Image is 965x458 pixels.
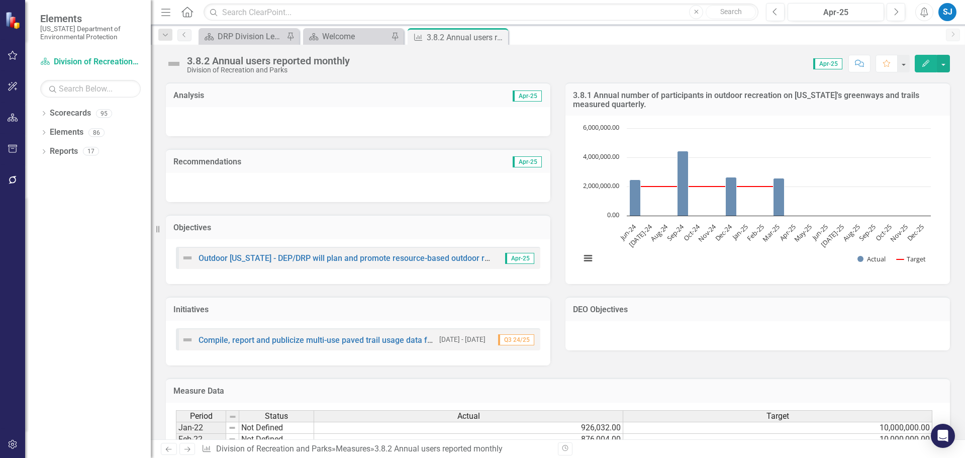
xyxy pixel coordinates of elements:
[187,55,350,66] div: 3.8.2 Annual users reported monthly
[778,222,798,242] text: Apr-25
[181,334,194,346] img: Not Defined
[173,157,429,166] h3: Recommendations
[623,434,932,445] td: 10,000,000.00
[575,123,940,274] div: Chart. Highcharts interactive chart.
[176,422,226,434] td: Jan-22
[788,3,884,21] button: Apr-25
[665,222,686,243] text: Sep-24
[841,222,862,243] text: Aug-25
[630,180,641,216] path: Jun-24, 2,474,093. Actual.
[306,30,389,43] a: Welcome
[88,128,105,137] div: 86
[336,444,370,453] a: Measures
[888,222,909,243] text: Nov-25
[50,146,78,157] a: Reports
[40,56,141,68] a: Division of Recreation and Parks
[706,5,756,19] button: Search
[314,422,623,434] td: 926,032.00
[649,222,670,243] text: Aug-24
[265,412,288,421] span: Status
[874,222,894,242] text: Oct-25
[696,222,718,244] text: Nov-24
[202,443,550,455] div: » »
[239,434,314,445] td: Not Defined
[457,412,480,421] span: Actual
[766,412,789,421] span: Target
[505,253,534,264] span: Apr-25
[96,109,112,118] div: 95
[730,222,750,242] text: Jan-25
[187,66,350,74] div: Division of Recreation and Parks
[173,223,543,232] h3: Objectives
[513,156,542,167] span: Apr-25
[166,56,182,72] img: Not Defined
[498,334,534,345] span: Q3 24/25
[627,222,654,249] text: [DATE]-24
[216,444,332,453] a: Division of Recreation and Parks
[720,8,742,16] span: Search
[181,252,194,264] img: Not Defined
[607,210,619,219] text: 0.00
[40,13,141,25] span: Elements
[623,422,932,434] td: 10,000,000.00
[760,222,782,243] text: Mar-25
[713,222,734,243] text: Dec-24
[40,80,141,98] input: Search Below...
[678,151,689,216] path: Sep-24, 4,435,802. Actual.
[4,11,23,30] img: ClearPoint Strategy
[583,152,619,161] text: 4,000,000.00
[173,387,942,396] h3: Measure Data
[374,444,503,453] div: 3.8.2 Annual users reported monthly
[905,222,926,243] text: Dec-25
[583,123,619,132] text: 6,000,000.00
[938,3,956,21] button: SJ
[229,413,237,421] img: 8DAGhfEEPCf229AAAAAElFTkSuQmCC
[857,222,878,243] text: Sep-25
[228,435,236,443] img: 8DAGhfEEPCf229AAAAAElFTkSuQmCC
[573,91,942,109] h3: 3.8.1 Annual number of participants in outdoor recreation on [US_STATE]'s greenways and trails me...
[50,127,83,138] a: Elements
[439,335,486,344] small: [DATE] - [DATE]
[322,30,389,43] div: Welcome
[427,31,506,44] div: 3.8.2 Annual users reported monthly
[726,177,737,216] path: Dec-24, 2,652,920. Actual.
[774,178,785,216] path: Mar-25, 2,556,172. Actual.
[809,222,829,242] text: Jun-25
[573,305,942,314] h3: DEO Objectives
[218,30,284,43] div: DRP Division Level Metrics
[173,305,543,314] h3: Initiatives
[813,58,842,69] span: Apr-25
[199,335,536,345] a: Compile, report and publicize multi-use paved trail usage data from state priority trail system.
[190,412,213,421] span: Period
[617,222,638,243] text: Jun-24
[682,222,702,243] text: Oct-24
[40,25,141,41] small: [US_STATE] Department of Environmental Protection
[581,251,595,265] button: View chart menu, Chart
[745,222,765,243] text: Feb-25
[173,91,360,100] h3: Analysis
[176,434,226,445] td: Feb-22
[819,222,845,249] text: [DATE]-25
[201,30,284,43] a: DRP Division Level Metrics
[314,434,623,445] td: 876,004.00
[857,254,886,263] button: Show Actual
[897,254,926,263] button: Show Target
[575,123,936,274] svg: Interactive chart
[583,181,619,190] text: 2,000,000.00
[513,90,542,102] span: Apr-25
[791,7,881,19] div: Apr-25
[204,4,758,21] input: Search ClearPoint...
[239,422,314,434] td: Not Defined
[50,108,91,119] a: Scorecards
[83,147,99,156] div: 17
[931,424,955,448] div: Open Intercom Messenger
[792,222,814,244] text: May-25
[228,424,236,432] img: 8DAGhfEEPCf229AAAAAElFTkSuQmCC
